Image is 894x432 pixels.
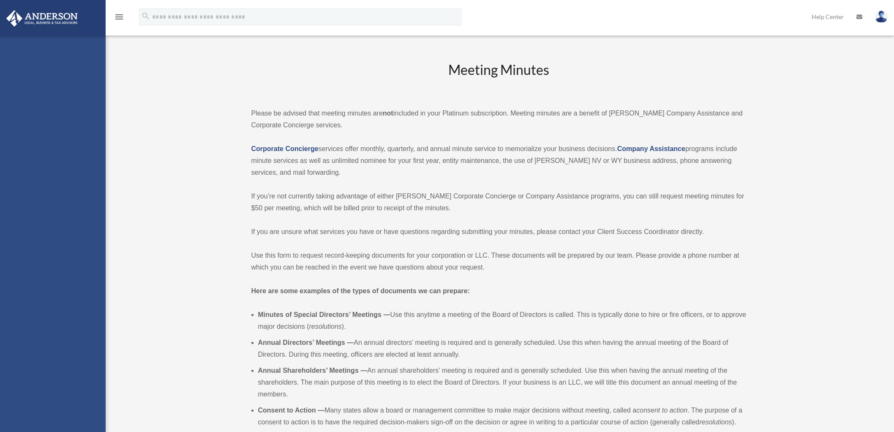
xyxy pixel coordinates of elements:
img: Anderson Advisors Platinum Portal [4,10,80,27]
em: resolutions [309,323,341,330]
b: Minutes of Special Directors’ Meetings — [258,311,390,318]
b: Annual Directors’ Meetings — [258,339,354,346]
b: Annual Shareholders’ Meetings — [258,367,368,374]
a: Company Assistance [617,145,685,152]
p: If you’re not currently taking advantage of either [PERSON_NAME] Corporate Concierge or Company A... [251,190,747,214]
li: An annual shareholders’ meeting is required and is generally scheduled. Use this when having the ... [258,365,747,400]
p: services offer monthly, quarterly, and annual minute service to memorialize your business decisio... [251,143,747,179]
img: User Pic [875,11,888,23]
li: An annual directors’ meeting is required and is generally scheduled. Use this when having the ann... [258,337,747,360]
li: Many states allow a board or management committee to make major decisions without meeting, called... [258,404,747,428]
strong: not [383,110,393,117]
em: resolutions [699,418,732,426]
i: menu [114,12,124,22]
b: Consent to Action — [258,407,325,414]
strong: Here are some examples of the types of documents we can prepare: [251,287,470,294]
p: Use this form to request record-keeping documents for your corporation or LLC. These documents wi... [251,250,747,273]
a: menu [114,15,124,22]
h2: Meeting Minutes [251,61,747,96]
p: Please be advised that meeting minutes are included in your Platinum subscription. Meeting minute... [251,107,747,131]
em: consent to [636,407,668,414]
li: Use this anytime a meeting of the Board of Directors is called. This is typically done to hire or... [258,309,747,333]
i: search [141,11,150,21]
p: If you are unsure what services you have or have questions regarding submitting your minutes, ple... [251,226,747,238]
em: action [670,407,688,414]
a: Corporate Concierge [251,145,319,152]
